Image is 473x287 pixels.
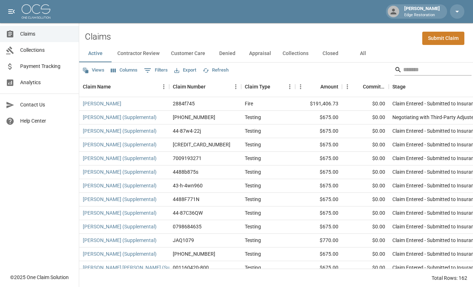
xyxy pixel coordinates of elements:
div: Testing [245,155,261,162]
span: Analytics [20,79,73,86]
span: Collections [20,46,73,54]
div: Claim Type [241,77,295,97]
div: 44-87w4-22j [173,127,201,135]
div: Claim Name [83,77,111,97]
div: $675.00 [295,111,342,124]
p: Edge Restoration [404,12,440,18]
a: [PERSON_NAME] (Supplemental) [83,168,157,176]
span: Claims [20,30,73,38]
a: [PERSON_NAME] (Supplemental) [83,250,157,258]
div: $675.00 [295,124,342,138]
button: Menu [284,81,295,92]
button: Contractor Review [112,45,165,62]
div: Testing [245,223,261,230]
div: $675.00 [295,152,342,165]
a: [PERSON_NAME] (Supplemental) [83,209,157,217]
button: Sort [111,82,121,92]
a: [PERSON_NAME] (Supplemental) [83,114,157,121]
span: Contact Us [20,101,73,109]
button: Menu [342,81,353,92]
div: Amount [320,77,338,97]
a: [PERSON_NAME] (Supplemental) [83,196,157,203]
div: $770.00 [295,234,342,247]
button: Denied [211,45,243,62]
div: Testing [245,182,261,189]
button: Views [81,65,106,76]
div: dynamic tabs [79,45,473,62]
button: All [347,45,379,62]
a: [PERSON_NAME] (Supplemental) [83,127,157,135]
div: © 2025 One Claim Solution [10,274,69,281]
div: Claim Name [79,77,169,97]
button: Menu [230,81,241,92]
div: $675.00 [295,138,342,152]
div: $675.00 [295,165,342,179]
div: $675.00 [295,206,342,220]
div: Fire [245,100,253,107]
a: [PERSON_NAME] [83,100,121,107]
button: Select columns [109,65,139,76]
span: Help Center [20,117,73,125]
div: Testing [245,264,261,271]
button: Show filters [142,65,170,76]
button: Sort [270,82,280,92]
div: Testing [245,237,261,244]
div: Testing [245,209,261,217]
div: Testing [245,250,261,258]
div: JAQ1079 [173,237,194,244]
button: Menu [158,81,169,92]
div: Testing [245,114,261,121]
div: 7009193271 [173,155,202,162]
div: 44-87C36QW [173,209,203,217]
div: $675.00 [295,179,342,193]
button: Active [79,45,112,62]
div: $0.00 [342,179,389,193]
button: Menu [295,81,306,92]
div: Committed Amount [363,77,385,97]
button: open drawer [4,4,19,19]
div: 4488F771N [173,196,199,203]
a: Submit Claim [422,32,464,45]
div: $675.00 [295,247,342,261]
div: Stage [392,77,406,97]
div: $675.00 [295,193,342,206]
div: $0.00 [342,247,389,261]
a: [PERSON_NAME] [PERSON_NAME] (Supplemental) [83,264,196,271]
div: $0.00 [342,97,389,111]
div: 4488b875s [173,168,198,176]
h2: Claims [85,32,111,42]
div: $0.00 [342,165,389,179]
div: Testing [245,168,261,176]
a: [PERSON_NAME] (Supplemental) [83,223,157,230]
div: 2884f745 [173,100,195,107]
button: Sort [353,82,363,92]
button: Sort [406,82,416,92]
div: 01-009-061915 [173,250,215,258]
div: Total Rows: 162 [432,274,467,282]
a: [PERSON_NAME] (Supplemental) [83,141,157,148]
span: Payment Tracking [20,63,73,70]
div: Testing [245,141,261,148]
div: $0.00 [342,206,389,220]
div: Search [395,64,472,77]
div: Claim Type [245,77,270,97]
div: $0.00 [342,193,389,206]
div: Testing [245,196,261,203]
div: Claim Number [169,77,241,97]
div: Committed Amount [342,77,389,97]
button: Appraisal [243,45,277,62]
div: 300-0452400-2025 [173,141,230,148]
a: [PERSON_NAME] (Supplemental) [83,155,157,162]
a: [PERSON_NAME] (Supplemental) [83,182,157,189]
div: Claim Number [173,77,206,97]
div: 001160420-800 [173,264,209,271]
div: $0.00 [342,111,389,124]
div: $191,406.73 [295,97,342,111]
div: $675.00 [295,220,342,234]
div: 0798684635 [173,223,202,230]
div: $0.00 [342,220,389,234]
div: $0.00 [342,234,389,247]
div: 300-0463490-2025 [173,114,215,121]
div: $0.00 [342,124,389,138]
div: $0.00 [342,138,389,152]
